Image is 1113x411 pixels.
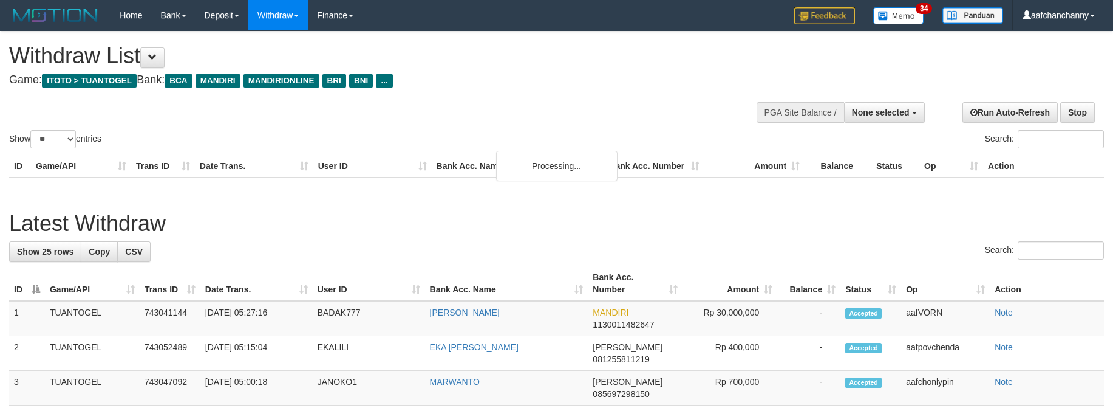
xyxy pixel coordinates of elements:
[200,301,313,336] td: [DATE] 05:27:16
[593,342,662,352] span: [PERSON_NAME]
[995,377,1013,387] a: Note
[593,354,649,364] span: Copy 081255811219 to clipboard
[425,266,588,301] th: Bank Acc. Name: activate to sort column ascending
[682,371,777,406] td: Rp 700,000
[704,155,805,178] th: Amount
[840,266,901,301] th: Status: activate to sort column ascending
[9,6,101,24] img: MOTION_logo.png
[942,7,1003,24] img: panduan.png
[794,7,855,24] img: Feedback.jpg
[117,241,151,262] a: CSV
[313,155,432,178] th: User ID
[196,74,240,88] span: MANDIRI
[919,155,983,178] th: Op
[140,371,200,406] td: 743047092
[1060,102,1095,123] a: Stop
[9,336,45,371] td: 2
[593,389,649,399] span: Copy 085697298150 to clipboard
[9,212,1104,236] h1: Latest Withdraw
[588,266,682,301] th: Bank Acc. Number: activate to sort column ascending
[140,336,200,371] td: 743052489
[430,342,519,352] a: EKA [PERSON_NAME]
[593,320,654,330] span: Copy 1130011482647 to clipboard
[313,266,425,301] th: User ID: activate to sort column ascending
[682,301,777,336] td: Rp 30,000,000
[131,155,195,178] th: Trans ID
[9,155,31,178] th: ID
[9,371,45,406] td: 3
[901,336,990,371] td: aafpovchenda
[9,130,101,148] label: Show entries
[777,336,840,371] td: -
[45,371,140,406] td: TUANTOGEL
[871,155,919,178] th: Status
[496,151,618,181] div: Processing...
[165,74,192,88] span: BCA
[995,342,1013,352] a: Note
[682,266,777,301] th: Amount: activate to sort column ascending
[349,74,373,88] span: BNI
[9,241,81,262] a: Show 25 rows
[777,371,840,406] td: -
[845,308,882,319] span: Accepted
[9,44,730,68] h1: Withdraw List
[844,102,925,123] button: None selected
[901,266,990,301] th: Op: activate to sort column ascending
[777,266,840,301] th: Balance: activate to sort column ascending
[313,336,425,371] td: EKALILI
[81,241,118,262] a: Copy
[31,155,131,178] th: Game/API
[593,377,662,387] span: [PERSON_NAME]
[901,301,990,336] td: aafVORN
[9,301,45,336] td: 1
[604,155,704,178] th: Bank Acc. Number
[140,301,200,336] td: 743041144
[42,74,137,88] span: ITOTO > TUANTOGEL
[200,371,313,406] td: [DATE] 05:00:18
[140,266,200,301] th: Trans ID: activate to sort column ascending
[45,301,140,336] td: TUANTOGEL
[45,336,140,371] td: TUANTOGEL
[200,266,313,301] th: Date Trans.: activate to sort column ascending
[430,377,480,387] a: MARWANTO
[1018,130,1104,148] input: Search:
[682,336,777,371] td: Rp 400,000
[30,130,76,148] select: Showentries
[990,266,1104,301] th: Action
[985,241,1104,260] label: Search:
[985,130,1104,148] label: Search:
[9,74,730,86] h4: Game: Bank:
[845,343,882,353] span: Accepted
[995,308,1013,317] a: Note
[313,371,425,406] td: JANOKO1
[17,247,73,257] span: Show 25 rows
[962,102,1058,123] a: Run Auto-Refresh
[916,3,932,14] span: 34
[901,371,990,406] td: aafchonlypin
[9,266,45,301] th: ID: activate to sort column descending
[125,247,143,257] span: CSV
[845,378,882,388] span: Accepted
[873,7,924,24] img: Button%20Memo.svg
[45,266,140,301] th: Game/API: activate to sort column ascending
[1018,241,1104,260] input: Search:
[200,336,313,371] td: [DATE] 05:15:04
[852,108,910,117] span: None selected
[757,102,844,123] div: PGA Site Balance /
[313,301,425,336] td: BADAK777
[805,155,871,178] th: Balance
[376,74,392,88] span: ...
[430,308,500,317] a: [PERSON_NAME]
[89,247,110,257] span: Copy
[432,155,605,178] th: Bank Acc. Name
[322,74,346,88] span: BRI
[195,155,313,178] th: Date Trans.
[983,155,1104,178] th: Action
[593,308,628,317] span: MANDIRI
[777,301,840,336] td: -
[243,74,319,88] span: MANDIRIONLINE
